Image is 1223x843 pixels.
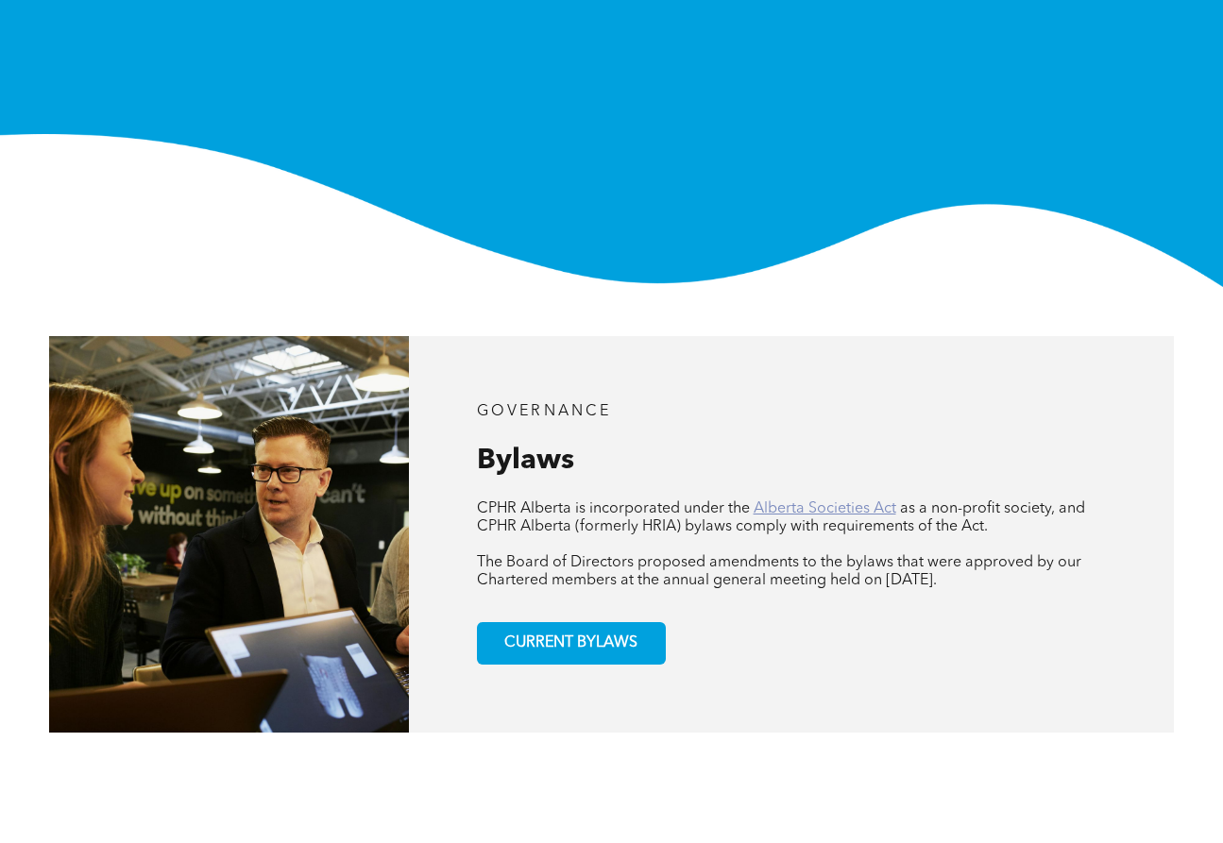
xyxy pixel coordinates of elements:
span: Bylaws [477,447,574,475]
span: The Board of Directors proposed amendments to the bylaws that were approved by our Chartered memb... [477,555,1081,588]
a: Alberta Societies Act [754,501,896,516]
span: GOVERNANCE [477,404,612,419]
a: CURRENT BYLAWS [477,622,666,665]
span: CURRENT BYLAWS [498,625,644,662]
span: CPHR Alberta is incorporated under the [477,501,750,516]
